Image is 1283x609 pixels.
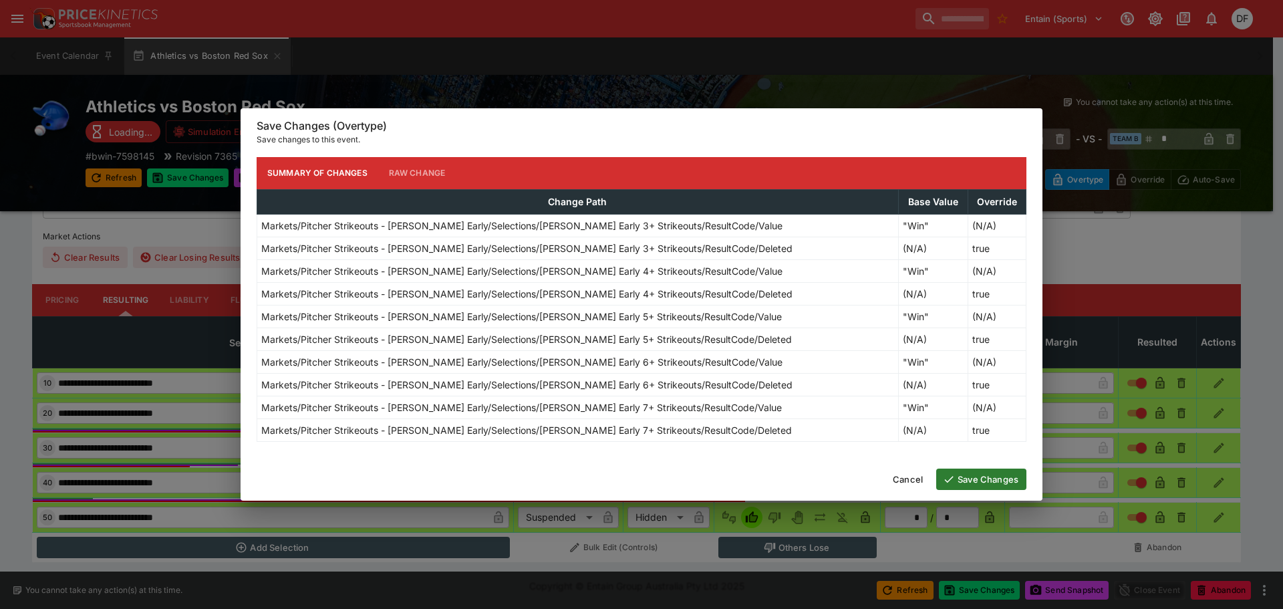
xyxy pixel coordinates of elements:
p: Markets/Pitcher Strikeouts - [PERSON_NAME] Early/Selections/[PERSON_NAME] Early 3+ Strikeouts/Res... [261,241,793,255]
p: Save changes to this event. [257,133,1026,146]
p: Markets/Pitcher Strikeouts - [PERSON_NAME] Early/Selections/[PERSON_NAME] Early 3+ Strikeouts/Res... [261,219,782,233]
td: "Win" [898,350,968,373]
td: "Win" [898,214,968,237]
td: (N/A) [898,373,968,396]
p: Markets/Pitcher Strikeouts - [PERSON_NAME] Early/Selections/[PERSON_NAME] Early 5+ Strikeouts/Res... [261,332,792,346]
td: true [968,237,1026,259]
td: (N/A) [968,259,1026,282]
th: Base Value [898,189,968,214]
td: (N/A) [898,418,968,441]
td: true [968,418,1026,441]
td: "Win" [898,396,968,418]
td: (N/A) [968,214,1026,237]
p: Markets/Pitcher Strikeouts - [PERSON_NAME] Early/Selections/[PERSON_NAME] Early 4+ Strikeouts/Res... [261,264,782,278]
td: true [968,282,1026,305]
h6: Save Changes (Overtype) [257,119,1026,133]
p: Markets/Pitcher Strikeouts - [PERSON_NAME] Early/Selections/[PERSON_NAME] Early 5+ Strikeouts/Res... [261,310,782,324]
th: Change Path [257,189,899,214]
button: Summary of Changes [257,157,378,189]
td: (N/A) [968,305,1026,328]
p: Markets/Pitcher Strikeouts - [PERSON_NAME] Early/Selections/[PERSON_NAME] Early 7+ Strikeouts/Res... [261,423,792,437]
th: Override [968,189,1026,214]
p: Markets/Pitcher Strikeouts - [PERSON_NAME] Early/Selections/[PERSON_NAME] Early 4+ Strikeouts/Res... [261,287,793,301]
td: (N/A) [898,282,968,305]
td: (N/A) [968,350,1026,373]
p: Markets/Pitcher Strikeouts - [PERSON_NAME] Early/Selections/[PERSON_NAME] Early 6+ Strikeouts/Res... [261,378,793,392]
td: (N/A) [968,396,1026,418]
td: true [968,373,1026,396]
p: Markets/Pitcher Strikeouts - [PERSON_NAME] Early/Selections/[PERSON_NAME] Early 6+ Strikeouts/Res... [261,355,782,369]
td: (N/A) [898,328,968,350]
p: Markets/Pitcher Strikeouts - [PERSON_NAME] Early/Selections/[PERSON_NAME] Early 7+ Strikeouts/Res... [261,400,782,414]
td: "Win" [898,305,968,328]
td: true [968,328,1026,350]
button: Cancel [885,469,931,490]
button: Save Changes [936,469,1026,490]
td: "Win" [898,259,968,282]
td: (N/A) [898,237,968,259]
button: Raw Change [378,157,456,189]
